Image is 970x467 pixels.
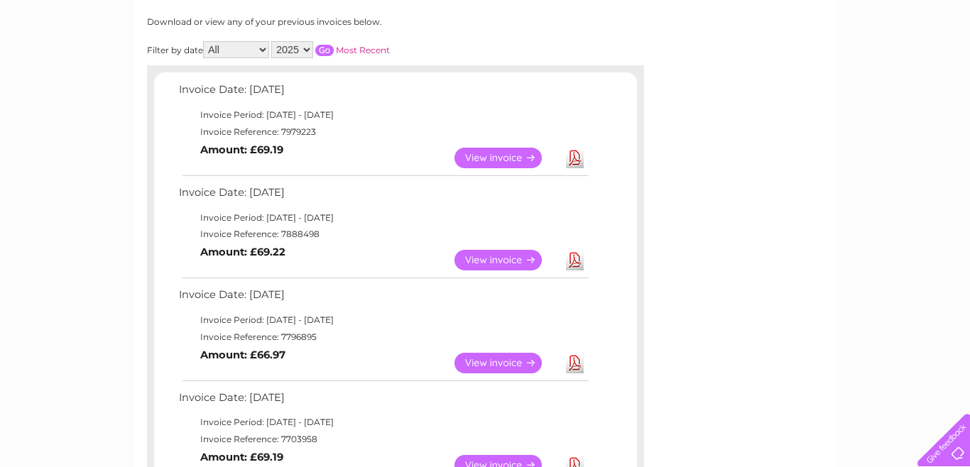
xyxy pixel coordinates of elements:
a: Download [566,250,584,270]
b: Amount: £69.19 [200,143,283,156]
td: Invoice Date: [DATE] [175,80,591,106]
a: Download [566,353,584,373]
a: Log out [923,60,957,71]
a: View [454,148,559,168]
td: Invoice Date: [DATE] [175,183,591,209]
div: Filter by date [147,41,520,58]
img: logo.png [34,37,107,80]
a: Telecoms [795,60,838,71]
a: View [454,250,559,270]
td: Invoice Date: [DATE] [175,285,591,312]
a: Contact [876,60,910,71]
td: Invoice Reference: 7703958 [175,431,591,448]
a: Blog [846,60,867,71]
a: Most Recent [336,45,390,55]
td: Invoice Reference: 7979223 [175,123,591,141]
td: Invoice Period: [DATE] - [DATE] [175,106,591,123]
b: Amount: £69.22 [200,246,285,258]
a: Download [566,148,584,168]
a: 0333 014 3131 [702,7,800,25]
td: Invoice Reference: 7796895 [175,329,591,346]
td: Invoice Date: [DATE] [175,388,591,414]
b: Amount: £69.19 [200,451,283,463]
div: Download or view any of your previous invoices below. [147,17,520,27]
div: Clear Business is a trading name of Verastar Limited (registered in [GEOGRAPHIC_DATA] No. 3667643... [151,8,822,69]
a: Energy [756,60,787,71]
td: Invoice Period: [DATE] - [DATE] [175,209,591,226]
td: Invoice Period: [DATE] - [DATE] [175,414,591,431]
a: Water [720,60,747,71]
td: Invoice Period: [DATE] - [DATE] [175,312,591,329]
b: Amount: £66.97 [200,348,285,361]
a: View [454,353,559,373]
td: Invoice Reference: 7888498 [175,226,591,243]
